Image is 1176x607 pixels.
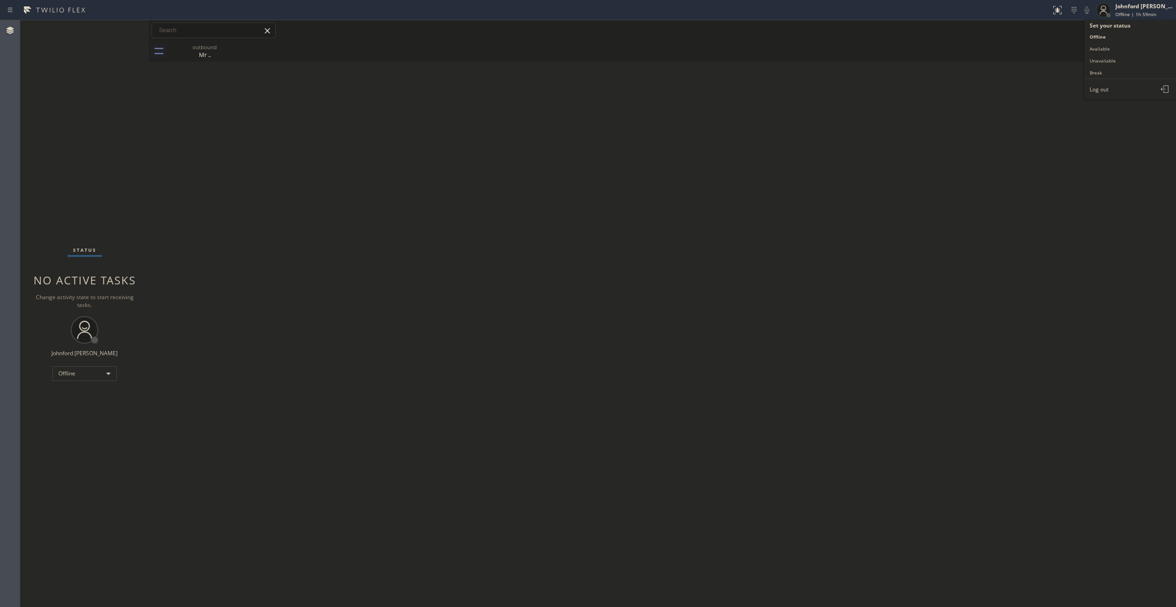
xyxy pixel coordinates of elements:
span: Change activity state to start receiving tasks. [36,293,134,309]
div: outbound [170,44,239,51]
span: No active tasks [34,272,136,288]
div: Mr .. [170,41,239,62]
div: Johnford [PERSON_NAME] [51,349,118,357]
div: Offline [52,366,117,381]
span: Offline | 1h 59min [1115,11,1156,17]
button: Mute [1080,4,1093,17]
div: Johnford [PERSON_NAME] [1115,2,1173,10]
input: Search [152,23,275,38]
div: Mr .. [170,51,239,59]
span: Status [73,247,96,253]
